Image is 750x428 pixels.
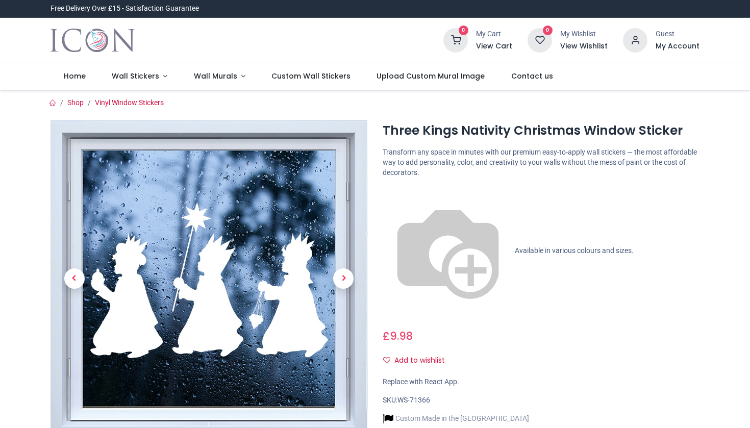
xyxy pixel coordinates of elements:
a: View Wishlist [560,41,608,52]
div: Replace with React App. [383,377,699,387]
img: Icon Wall Stickers [51,26,135,55]
div: My Cart [476,29,512,39]
a: Vinyl Window Stickers [95,98,164,107]
a: Wall Murals [181,63,259,90]
span: Upload Custom Mural Image [377,71,485,81]
a: Previous [51,167,98,389]
span: Wall Murals [194,71,237,81]
sup: 0 [543,26,553,35]
p: Transform any space in minutes with our premium easy-to-apply wall stickers — the most affordable... [383,147,699,178]
div: SKU: [383,395,699,406]
i: Add to wishlist [383,357,390,364]
span: Next [333,268,354,289]
span: Custom Wall Stickers [271,71,351,81]
iframe: Customer reviews powered by Trustpilot [485,4,699,14]
a: 0 [443,36,468,44]
a: View Cart [476,41,512,52]
button: Add to wishlistAdd to wishlist [383,352,454,369]
img: color-wheel.png [383,186,513,316]
a: 0 [528,36,552,44]
li: Custom Made in the [GEOGRAPHIC_DATA] [383,413,529,424]
a: Next [320,167,367,389]
h1: Three Kings Nativity Christmas Window Sticker [383,122,699,139]
span: WS-71366 [397,396,430,404]
span: Contact us [511,71,553,81]
span: Home [64,71,86,81]
a: Wall Stickers [98,63,181,90]
span: Wall Stickers [112,71,159,81]
sup: 0 [459,26,468,35]
span: 9.98 [390,329,413,343]
a: My Account [656,41,699,52]
div: My Wishlist [560,29,608,39]
div: Free Delivery Over £15 - Satisfaction Guarantee [51,4,199,14]
div: Guest [656,29,699,39]
a: Logo of Icon Wall Stickers [51,26,135,55]
span: £ [383,329,413,343]
a: Shop [67,98,84,107]
span: Previous [64,268,85,289]
span: Available in various colours and sizes. [515,246,634,255]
